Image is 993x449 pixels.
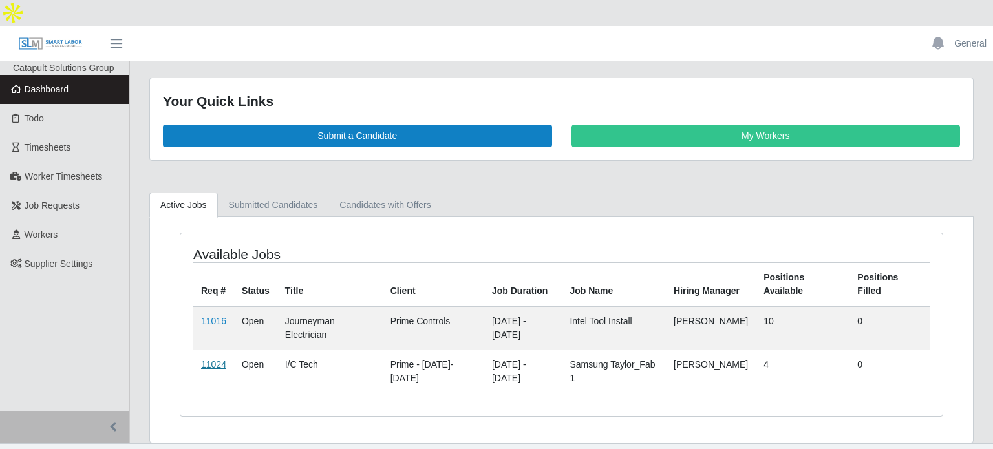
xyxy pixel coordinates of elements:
[201,316,226,326] a: 11016
[234,262,277,306] th: Status
[25,200,80,211] span: Job Requests
[571,125,961,147] a: My Workers
[277,350,383,393] td: I/C Tech
[756,306,849,350] td: 10
[13,63,114,73] span: Catapult Solutions Group
[234,306,277,350] td: Open
[849,350,930,393] td: 0
[193,262,234,306] th: Req #
[666,262,756,306] th: Hiring Manager
[484,306,562,350] td: [DATE] - [DATE]
[383,262,484,306] th: Client
[328,193,442,218] a: Candidates with Offers
[954,37,987,50] a: General
[25,142,71,152] span: Timesheets
[562,262,666,306] th: Job Name
[25,171,102,182] span: Worker Timesheets
[484,350,562,393] td: [DATE] - [DATE]
[383,306,484,350] td: Prime Controls
[163,125,552,147] a: Submit a Candidate
[666,350,756,393] td: [PERSON_NAME]
[383,350,484,393] td: Prime - [DATE]-[DATE]
[277,262,383,306] th: Title
[234,350,277,393] td: Open
[666,306,756,350] td: [PERSON_NAME]
[756,350,849,393] td: 4
[25,229,58,240] span: Workers
[25,113,44,123] span: Todo
[25,84,69,94] span: Dashboard
[484,262,562,306] th: Job Duration
[562,350,666,393] td: Samsung Taylor_Fab 1
[149,193,218,218] a: Active Jobs
[562,306,666,350] td: Intel Tool Install
[193,246,489,262] h4: Available Jobs
[849,262,930,306] th: Positions Filled
[25,258,93,269] span: Supplier Settings
[201,359,226,370] a: 11024
[849,306,930,350] td: 0
[163,91,960,112] div: Your Quick Links
[277,306,383,350] td: Journeyman Electrician
[756,262,849,306] th: Positions Available
[18,37,83,51] img: SLM Logo
[218,193,329,218] a: Submitted Candidates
